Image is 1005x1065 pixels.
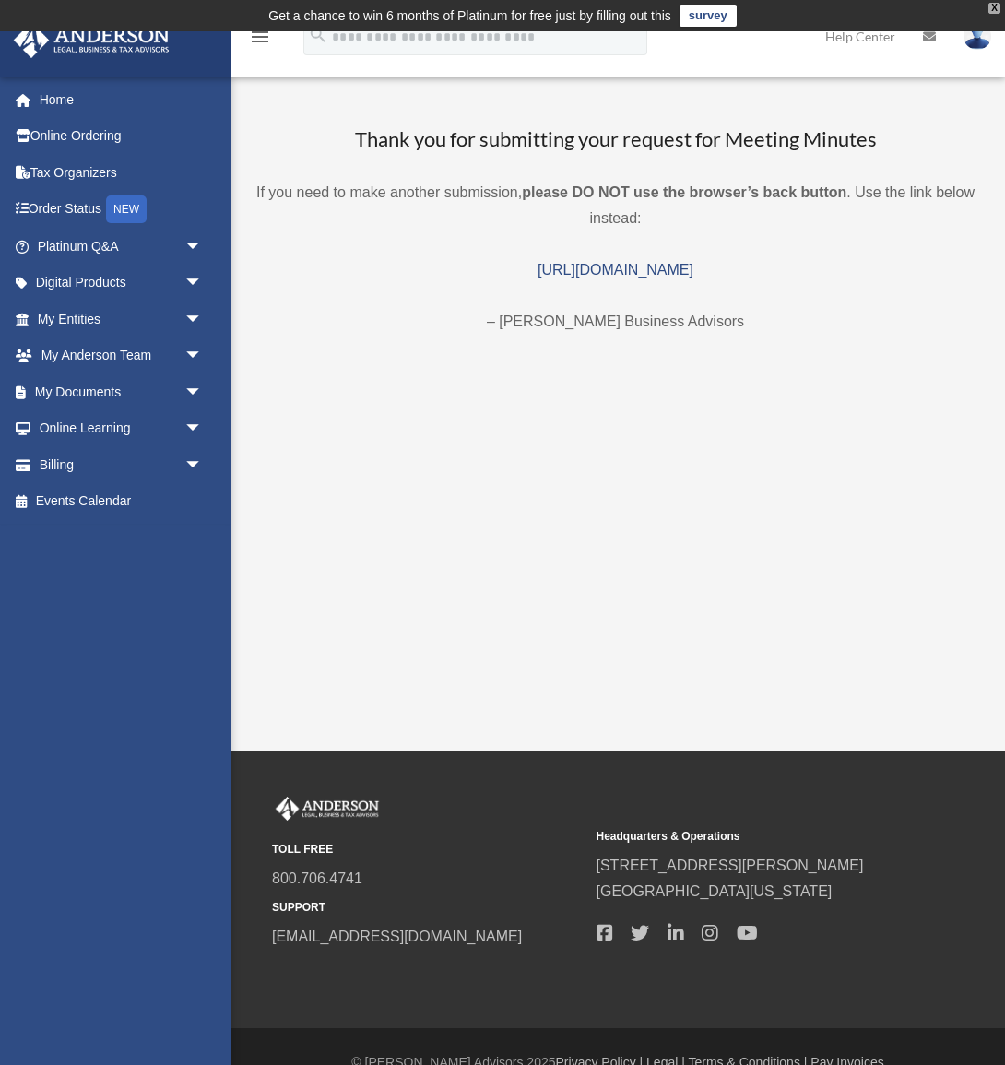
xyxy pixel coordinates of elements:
i: search [308,25,328,45]
a: [GEOGRAPHIC_DATA][US_STATE] [597,883,833,899]
div: close [988,3,1000,14]
p: If you need to make another submission, . Use the link below instead: [249,180,982,231]
a: Order StatusNEW [13,191,231,229]
a: Online Learningarrow_drop_down [13,410,231,447]
a: [STREET_ADDRESS][PERSON_NAME] [597,858,864,873]
a: Online Ordering [13,118,231,155]
span: arrow_drop_down [184,301,221,338]
span: arrow_drop_down [184,228,221,266]
img: User Pic [964,23,991,50]
small: Headquarters & Operations [597,827,908,846]
a: Digital Productsarrow_drop_down [13,265,231,302]
small: TOLL FREE [272,840,584,859]
a: 800.706.4741 [272,870,362,886]
a: menu [249,32,271,48]
a: Tax Organizers [13,154,231,191]
div: NEW [106,195,147,223]
a: [URL][DOMAIN_NAME] [538,262,693,278]
a: My Documentsarrow_drop_down [13,373,231,410]
span: arrow_drop_down [184,446,221,484]
a: [EMAIL_ADDRESS][DOMAIN_NAME] [272,929,522,944]
a: My Entitiesarrow_drop_down [13,301,231,337]
a: My Anderson Teamarrow_drop_down [13,337,231,374]
span: arrow_drop_down [184,410,221,448]
span: arrow_drop_down [184,337,221,375]
a: survey [680,5,737,27]
div: Get a chance to win 6 months of Platinum for free just by filling out this [268,5,671,27]
a: Events Calendar [13,483,231,520]
i: menu [249,26,271,48]
img: Anderson Advisors Platinum Portal [8,22,175,58]
small: SUPPORT [272,898,584,917]
span: arrow_drop_down [184,373,221,411]
span: arrow_drop_down [184,265,221,302]
a: Platinum Q&Aarrow_drop_down [13,228,231,265]
b: please DO NOT use the browser’s back button [522,184,846,200]
h3: Thank you for submitting your request for Meeting Minutes [249,125,982,154]
img: Anderson Advisors Platinum Portal [272,797,383,821]
a: Home [13,81,231,118]
a: Billingarrow_drop_down [13,446,231,483]
p: – [PERSON_NAME] Business Advisors [249,309,982,335]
